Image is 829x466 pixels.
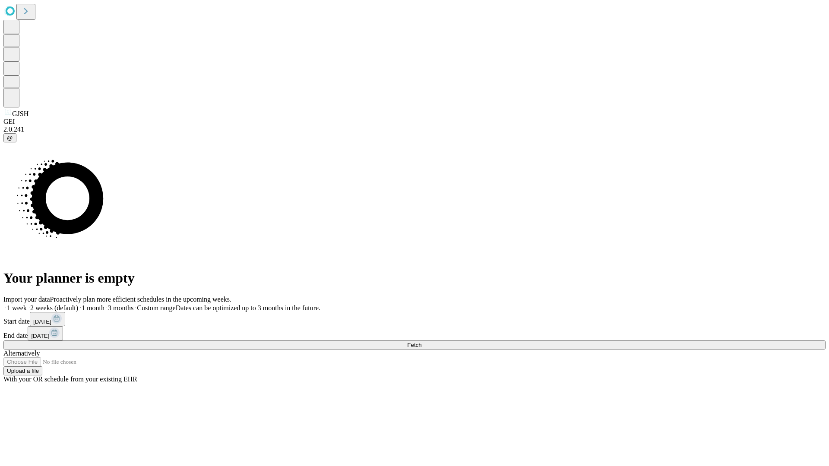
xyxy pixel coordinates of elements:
button: [DATE] [30,312,65,326]
div: 2.0.241 [3,126,826,133]
span: With your OR schedule from your existing EHR [3,375,137,383]
span: Fetch [407,342,421,348]
span: Import your data [3,296,50,303]
div: Start date [3,312,826,326]
h1: Your planner is empty [3,270,826,286]
span: 1 month [82,304,104,312]
span: 1 week [7,304,27,312]
span: Dates can be optimized up to 3 months in the future. [176,304,320,312]
div: End date [3,326,826,340]
button: Fetch [3,340,826,349]
span: 2 weeks (default) [30,304,78,312]
button: @ [3,133,16,142]
div: GEI [3,118,826,126]
span: 3 months [108,304,133,312]
span: [DATE] [33,318,51,325]
span: GJSH [12,110,28,117]
button: [DATE] [28,326,63,340]
span: [DATE] [31,333,49,339]
span: Alternatively [3,349,40,357]
span: @ [7,135,13,141]
span: Custom range [137,304,175,312]
span: Proactively plan more efficient schedules in the upcoming weeks. [50,296,231,303]
button: Upload a file [3,366,42,375]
